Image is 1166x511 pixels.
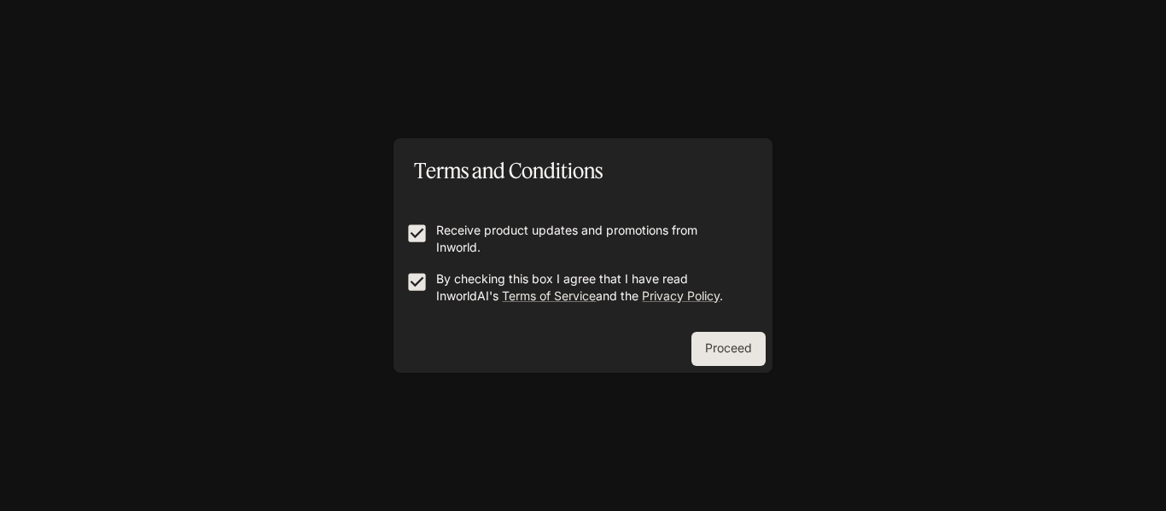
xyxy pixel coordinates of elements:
a: Privacy Policy [642,288,720,303]
p: Receive product updates and promotions from Inworld. [436,222,743,256]
button: Proceed [691,332,766,366]
p: By checking this box I agree that I have read InworldAI's and the . [436,270,743,305]
p: Terms and Conditions [414,155,603,186]
a: Terms of Service [502,288,596,303]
